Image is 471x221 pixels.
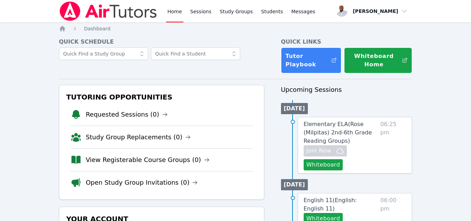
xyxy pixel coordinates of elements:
[344,47,412,73] button: Whiteboard Home
[59,38,264,46] h4: Quick Schedule
[304,159,343,170] button: Whiteboard
[84,25,111,32] a: Dashboard
[304,196,378,213] a: English 11(English: English 11)
[65,91,258,103] h3: Tutoring Opportunities
[304,120,378,145] a: Elementary ELA(Rose (Milpitas) 2nd-6th Grade Reading Groups)
[380,120,406,170] span: 06:25 pm
[281,85,412,95] h3: Upcoming Sessions
[59,25,412,32] nav: Breadcrumb
[281,38,412,46] h4: Quick Links
[281,179,308,190] li: [DATE]
[151,47,240,60] input: Quick Find a Student
[84,26,111,31] span: Dashboard
[291,8,316,15] span: Messages
[59,1,158,21] img: Air Tutors
[86,178,198,187] a: Open Study Group Invitations (0)
[304,145,347,156] button: Join Now
[86,155,210,165] a: View Registerable Course Groups (0)
[306,147,332,155] span: Join Now
[59,47,148,60] input: Quick Find a Study Group
[86,132,191,142] a: Study Group Replacements (0)
[304,197,357,212] span: English 11 ( English: English 11 )
[86,110,168,119] a: Requested Sessions (0)
[304,121,372,144] span: Elementary ELA ( Rose (Milpitas) 2nd-6th Grade Reading Groups )
[281,47,342,73] a: Tutor Playbook
[281,103,308,114] li: [DATE]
